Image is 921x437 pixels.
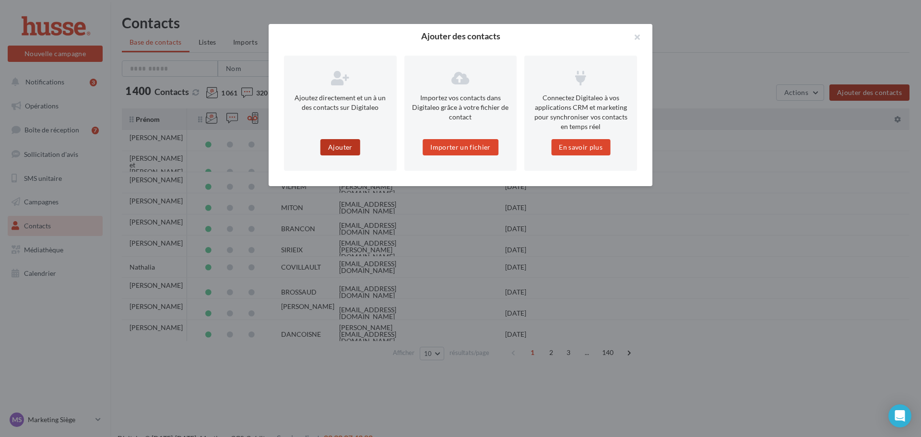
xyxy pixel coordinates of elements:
[551,139,610,155] button: En savoir plus
[888,404,911,427] div: Open Intercom Messenger
[284,32,637,40] h2: Ajouter des contacts
[292,93,389,112] p: Ajoutez directement et un à un des contacts sur Digitaleo
[412,93,509,122] p: Importez vos contacts dans Digitaleo grâce à votre fichier de contact
[532,93,629,131] p: Connectez Digitaleo à vos applications CRM et marketing pour synchroniser vos contacts en temps réel
[423,139,498,155] button: Importer un fichier
[320,139,360,155] button: Ajouter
